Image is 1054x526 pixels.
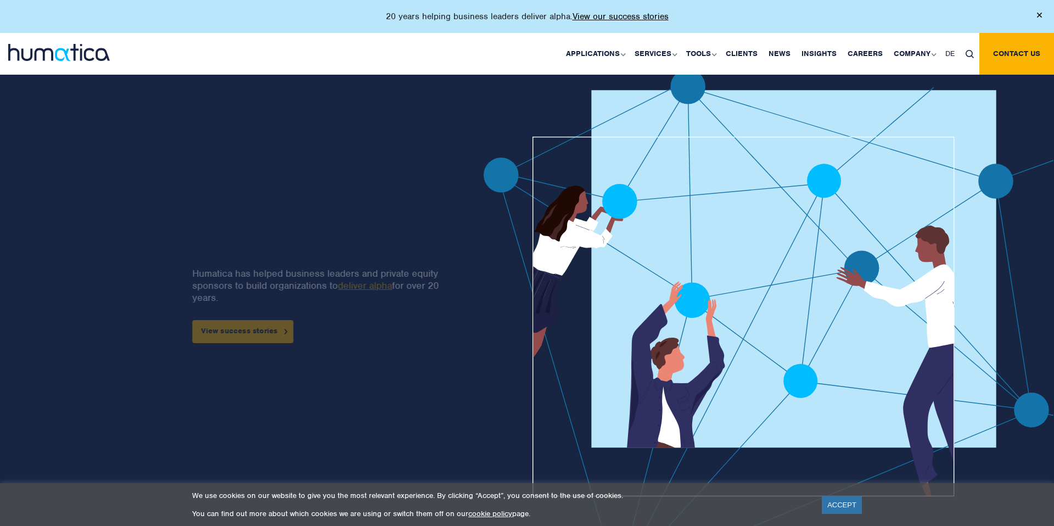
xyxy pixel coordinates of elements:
a: deliver alpha [338,279,393,292]
a: Company [888,33,940,75]
p: We use cookies on our website to give you the most relevant experience. By clicking “Accept”, you... [192,491,808,500]
a: Tools [681,33,720,75]
span: DE [945,49,955,58]
img: logo [8,44,110,61]
p: You can find out more about which cookies we are using or switch them off on our page. [192,509,808,518]
a: View success stories [193,320,294,343]
a: Careers [842,33,888,75]
a: Insights [796,33,842,75]
p: 20 years helping business leaders deliver alpha. [386,11,669,22]
a: Contact us [979,33,1054,75]
img: arrowicon [284,329,288,334]
a: View our success stories [573,11,669,22]
a: DE [940,33,960,75]
a: cookie policy [468,509,512,518]
a: Applications [560,33,629,75]
a: Services [629,33,681,75]
a: Clients [720,33,763,75]
a: News [763,33,796,75]
a: ACCEPT [822,496,862,514]
img: search_icon [966,50,974,58]
p: Humatica has helped business leaders and private equity sponsors to build organizations to for ov... [193,267,449,304]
